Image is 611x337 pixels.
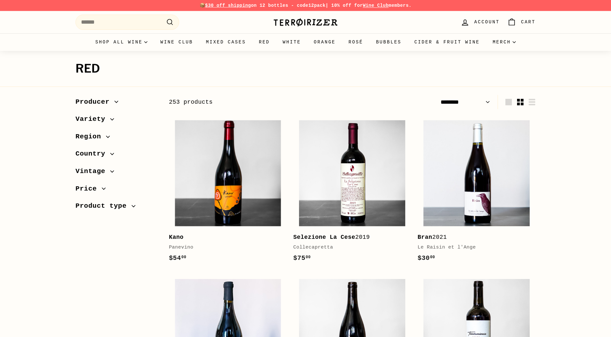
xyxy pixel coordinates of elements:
[418,244,529,251] div: Le Raisin et l'Ange
[75,148,110,159] span: Country
[169,114,287,270] a: Kano Panevino
[181,255,186,260] sup: 00
[418,233,529,242] div: 2021
[521,18,536,26] span: Cart
[169,234,183,240] b: Kano
[75,183,102,194] span: Price
[293,114,411,270] a: Selezione La Cese2019Collecapretta
[306,255,311,260] sup: 00
[169,254,186,262] span: $54
[474,18,500,26] span: Account
[276,33,307,51] a: White
[457,13,503,32] a: Account
[418,234,432,240] b: Bran
[75,130,158,147] button: Region
[486,33,522,51] summary: Merch
[418,254,435,262] span: $30
[252,33,276,51] a: Red
[293,254,311,262] span: $75
[75,131,106,142] span: Region
[75,2,536,9] p: 📦 on 12 bottles - code | 10% off for members.
[75,166,110,177] span: Vintage
[408,33,486,51] a: Cider & Fruit Wine
[75,112,158,130] button: Variety
[63,33,548,51] div: Primary
[418,114,536,270] a: Bran2021Le Raisin et l'Ange
[154,33,200,51] a: Wine Club
[293,244,405,251] div: Collecapretta
[430,255,435,260] sup: 00
[75,201,132,212] span: Product type
[89,33,154,51] summary: Shop all wine
[169,244,280,251] div: Panevino
[75,164,158,182] button: Vintage
[342,33,370,51] a: Rosé
[308,3,326,8] strong: 12pack
[293,234,355,240] b: Selezione La Cese
[370,33,408,51] a: Bubbles
[363,3,389,8] a: Wine Club
[75,147,158,164] button: Country
[75,114,110,125] span: Variety
[75,182,158,199] button: Price
[205,3,251,8] span: $30 off shipping
[307,33,342,51] a: Orange
[169,98,352,107] div: 253 products
[75,199,158,216] button: Product type
[75,97,114,108] span: Producer
[200,33,252,51] a: Mixed Cases
[75,62,536,75] h1: Red
[75,95,158,112] button: Producer
[503,13,539,32] a: Cart
[293,233,405,242] div: 2019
